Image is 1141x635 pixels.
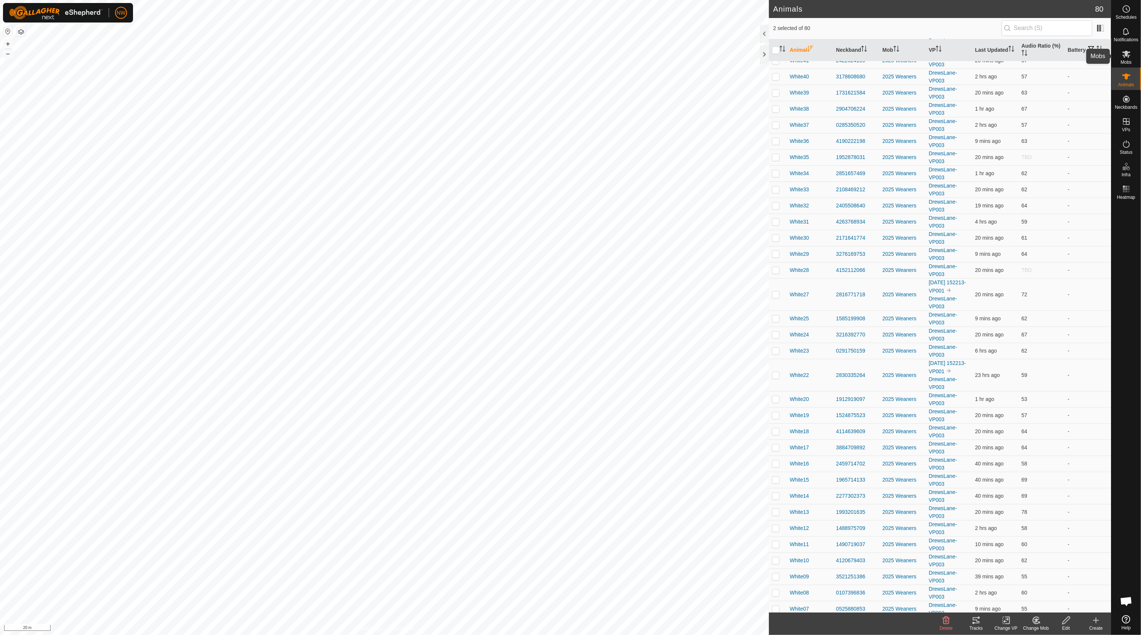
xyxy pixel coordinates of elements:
a: DrewsLane-VP003 [929,376,957,390]
a: DrewsLane-VP003 [929,328,957,342]
div: 2025 Weaners [882,573,923,581]
span: 4 Sept 2025, 3:02 am [975,122,997,128]
span: TBD [1021,267,1032,273]
p-sorticon: Activate to sort [779,47,785,53]
div: 2025 Weaners [882,540,923,548]
span: 4 Sept 2025, 2:01 am [975,219,997,225]
span: 59 [1021,372,1027,378]
span: 4 Sept 2025, 5:42 am [975,186,1003,192]
td: - [1065,552,1111,569]
button: – [3,49,12,58]
span: 62 [1021,315,1027,321]
span: White34 [790,170,809,177]
p-sorticon: Activate to sort [1008,47,1014,53]
div: 3178608680 [836,73,876,81]
a: DrewsLane-VP003 [929,167,957,180]
span: 53 [1021,396,1027,402]
span: 59 [1021,219,1027,225]
span: Mobs [1121,60,1132,65]
span: White16 [790,460,809,468]
td: - [1065,246,1111,262]
span: 4 Sept 2025, 3:22 am [975,525,997,531]
a: DrewsLane-VP003 [929,312,957,326]
div: 2830335264 [836,371,876,379]
a: DrewsLane-VP003 [929,441,957,455]
div: 2025 Weaners [882,105,923,113]
div: 4114639609 [836,428,876,435]
div: 2025 Weaners [882,266,923,274]
td: - [1065,601,1111,617]
div: 1912919097 [836,395,876,403]
span: 4 Sept 2025, 5:42 am [975,509,1003,515]
div: 2025 Weaners [882,460,923,468]
a: DrewsLane-VP003 [929,150,957,164]
span: White13 [790,508,809,516]
a: DrewsLane-VP003 [929,102,957,116]
a: DrewsLane-VP003 [929,118,957,132]
div: 2025 Weaners [882,315,923,323]
div: 2025 Weaners [882,121,923,129]
div: 4190222198 [836,137,876,145]
td: - [1065,343,1111,359]
td: - [1065,472,1111,488]
a: DrewsLane-VP003 [929,70,957,84]
a: DrewsLane-VP003 [929,54,957,68]
p-sorticon: Activate to sort [936,47,942,53]
a: DrewsLane-VP003 [929,425,957,438]
span: 55 [1021,573,1027,579]
span: 67 [1021,106,1027,112]
span: 72 [1021,291,1027,297]
span: Neckbands [1115,105,1137,110]
span: White24 [790,331,809,339]
div: 2025 Weaners [882,153,923,161]
a: DrewsLane-VP003 [929,521,957,535]
a: DrewsLane-VP003 [929,392,957,406]
div: 4263768934 [836,218,876,226]
div: 2459714702 [836,460,876,468]
span: 4 Sept 2025, 5:23 am [975,573,1003,579]
span: White40 [790,73,809,81]
span: Heatmap [1117,195,1135,200]
span: 62 [1021,557,1027,563]
div: 2025 Weaners [882,371,923,379]
span: 64 [1021,203,1027,209]
span: 4 Sept 2025, 5:43 am [975,203,1003,209]
a: DrewsLane-VP003 [929,489,957,503]
span: White35 [790,153,809,161]
button: + [3,39,12,48]
a: DrewsLane-VP003 [929,215,957,229]
a: DrewsLane-VP003 [929,199,957,213]
th: Last Updated [972,39,1018,62]
div: 2025 Weaners [882,331,923,339]
div: 4120679403 [836,557,876,564]
span: 64 [1021,251,1027,257]
div: 0291750159 [836,347,876,355]
td: - [1065,230,1111,246]
img: to [946,368,952,374]
div: 2025 Weaners [882,89,923,97]
td: - [1065,536,1111,552]
a: [DATE] 152213-VP001 [929,279,966,294]
span: White10 [790,557,809,564]
span: 2 selected of 80 [773,24,1002,32]
div: 2405508640 [836,202,876,210]
span: White36 [790,137,809,145]
div: 2025 Weaners [882,137,923,145]
span: 4 Sept 2025, 5:42 am [975,154,1003,160]
td: - [1065,520,1111,536]
span: White07 [790,605,809,613]
a: Contact Us [392,625,414,632]
span: White19 [790,411,809,419]
span: White32 [790,202,809,210]
span: White08 [790,589,809,597]
td: - [1065,311,1111,327]
span: White33 [790,186,809,194]
td: - [1065,149,1111,165]
a: DrewsLane-VP003 [929,537,957,551]
div: 1524875523 [836,411,876,419]
a: Open chat [1115,590,1138,612]
span: White18 [790,428,809,435]
span: 57 [1021,122,1027,128]
span: White22 [790,371,809,379]
span: 4 Sept 2025, 5:42 am [975,412,1003,418]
